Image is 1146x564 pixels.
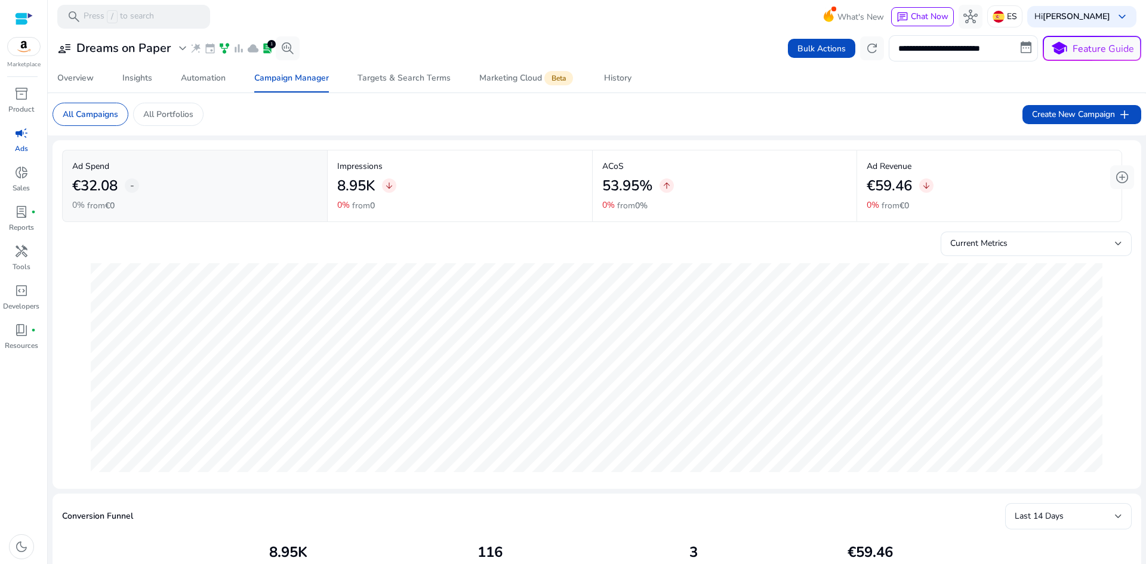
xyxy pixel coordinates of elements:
[31,209,36,214] span: fiber_manual_record
[72,177,118,195] h2: €32.08
[848,544,893,561] h2: €59.46
[13,183,30,193] p: Sales
[635,200,648,211] span: 0%
[797,42,846,55] span: Bulk Actions
[87,199,115,212] p: from
[122,74,152,82] div: Insights
[13,261,30,272] p: Tools
[337,160,583,172] p: Impressions
[689,544,698,561] h2: 3
[867,160,1112,172] p: Ad Revenue
[337,201,350,209] p: 0%
[1110,165,1134,189] button: add_circle
[15,143,28,154] p: Ads
[959,5,982,29] button: hub
[14,283,29,298] span: code_blocks
[14,244,29,258] span: handyman
[867,177,912,195] h2: €59.46
[544,71,573,85] span: Beta
[963,10,978,24] span: hub
[950,238,1008,249] span: Current Metrics
[899,200,909,211] span: €0
[602,201,615,209] p: 0%
[63,108,118,121] p: All Campaigns
[204,42,216,54] span: event
[370,200,375,211] span: 0
[788,39,855,58] button: Bulk Actions
[62,511,133,522] h5: Conversion Funnel
[281,41,295,56] span: search_insights
[1007,6,1017,27] p: ES
[218,42,230,54] span: family_history
[130,178,134,193] span: -
[7,60,41,69] p: Marketplace
[1050,40,1068,57] span: school
[31,328,36,332] span: fiber_manual_record
[1015,510,1064,522] span: Last 14 Days
[57,41,72,56] span: user_attributes
[233,42,245,54] span: bar_chart
[76,41,171,56] h3: Dreams on Paper
[14,323,29,337] span: book_4
[867,201,879,209] p: 0%
[84,10,154,23] p: Press to search
[662,181,671,190] span: arrow_upward
[922,181,931,190] span: arrow_downward
[1043,11,1110,22] b: [PERSON_NAME]
[1115,10,1129,24] span: keyboard_arrow_down
[175,41,190,56] span: expand_more
[860,36,884,60] button: refresh
[1034,13,1110,21] p: Hi
[261,42,273,54] span: lab_profile
[604,74,631,82] div: History
[247,42,259,54] span: cloud
[267,40,276,48] div: 1
[479,73,575,83] div: Marketing Cloud
[57,74,94,82] div: Overview
[8,104,34,115] p: Product
[352,199,375,212] p: from
[14,165,29,180] span: donut_small
[143,108,193,121] p: All Portfolios
[1115,170,1129,184] span: add_circle
[276,36,300,60] button: search_insights
[602,160,848,172] p: ACoS
[911,11,948,22] span: Chat Now
[14,205,29,219] span: lab_profile
[67,10,81,24] span: search
[5,340,38,351] p: Resources
[3,301,39,312] p: Developers
[993,11,1005,23] img: es.svg
[107,10,118,23] span: /
[72,160,318,172] p: Ad Spend
[181,74,226,82] div: Automation
[478,544,503,561] h2: 116
[9,222,34,233] p: Reports
[617,199,648,212] p: from
[14,87,29,101] span: inventory_2
[837,7,884,27] span: What's New
[1022,105,1141,124] button: Create New Campaignadd
[602,177,652,195] h2: 53.95%
[72,201,85,209] p: 0%
[1032,107,1132,122] span: Create New Campaign
[882,199,909,212] p: from
[14,126,29,140] span: campaign
[105,200,115,211] span: €0
[1043,36,1141,61] button: schoolFeature Guide
[891,7,954,26] button: chatChat Now
[254,74,329,82] div: Campaign Manager
[865,41,879,56] span: refresh
[269,544,307,561] h2: 8.95K
[14,540,29,554] span: dark_mode
[358,74,451,82] div: Targets & Search Terms
[384,181,394,190] span: arrow_downward
[897,11,908,23] span: chat
[337,177,375,195] h2: 8.95K
[190,42,202,54] span: wand_stars
[8,38,40,56] img: amazon.svg
[1073,42,1134,56] p: Feature Guide
[1117,107,1132,122] span: add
